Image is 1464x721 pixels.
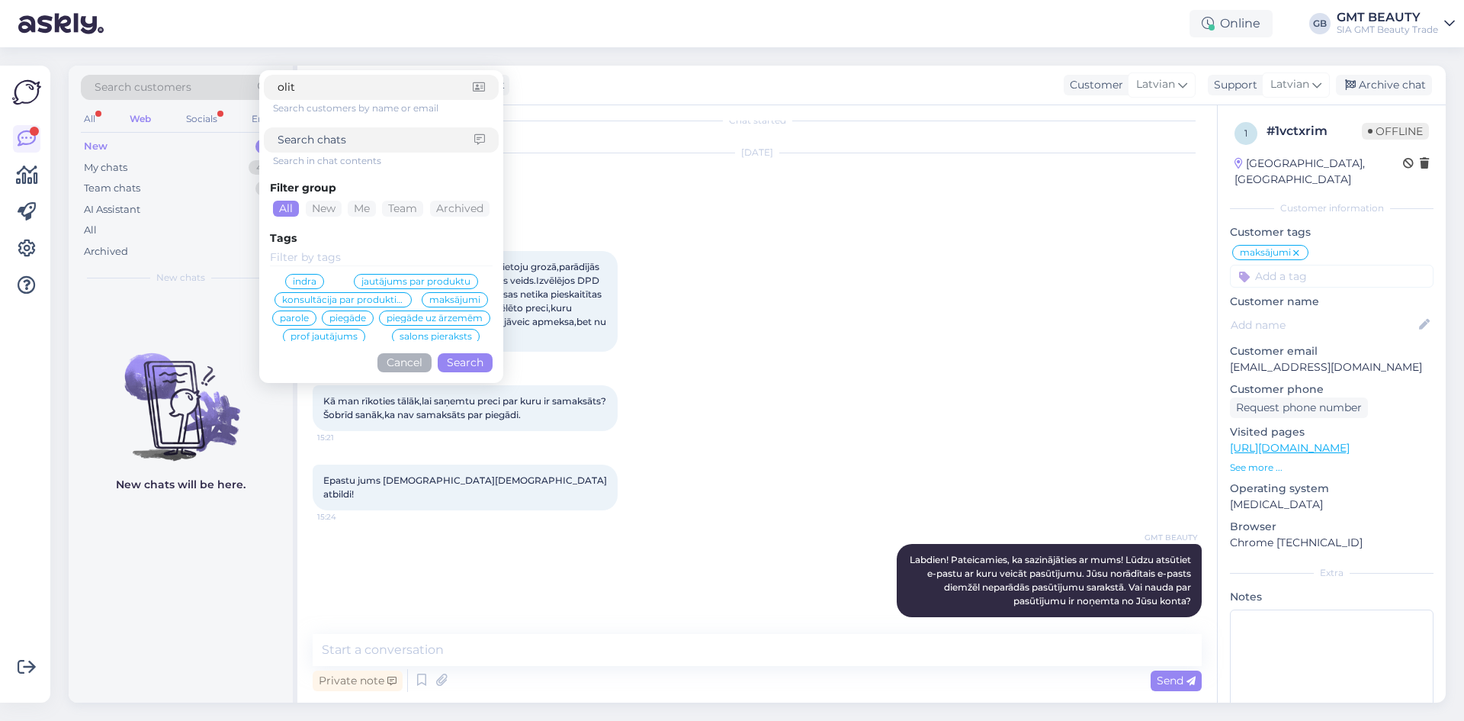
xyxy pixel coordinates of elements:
[84,244,128,259] div: Archived
[291,332,358,341] span: prof jautājums
[84,139,108,154] div: New
[1189,10,1273,37] div: Online
[1230,398,1368,418] div: Request phone number
[84,202,140,217] div: AI Assistant
[1230,381,1433,398] p: Customer phone
[249,160,278,175] div: 40
[1240,248,1291,257] span: maksājumi
[282,295,404,304] span: konsultācija par produktiem
[1140,618,1197,629] span: 16:11
[1064,77,1123,93] div: Customer
[273,201,299,217] div: All
[1136,76,1175,93] span: Latvian
[278,79,473,95] input: Search customers
[313,114,1202,127] div: Chat started
[249,109,281,129] div: Email
[1231,317,1416,333] input: Add name
[1337,11,1438,24] div: GMT BEAUTY
[293,277,316,286] span: indra
[273,154,499,168] div: Search in chat contents
[81,109,98,129] div: All
[1230,566,1433,580] div: Extra
[84,223,97,238] div: All
[1230,424,1433,440] p: Visited pages
[1230,441,1350,455] a: [URL][DOMAIN_NAME]
[1230,265,1433,288] input: Add a tag
[1337,11,1455,36] a: GMT BEAUTYSIA GMT Beauty Trade
[1230,535,1433,551] p: Chrome [TECHNICAL_ID]
[323,475,609,500] span: Epastu jums [DEMOGRAPHIC_DATA][DEMOGRAPHIC_DATA] atbildi!
[1230,519,1433,535] p: Browser
[910,554,1193,607] span: Labdien! Pateicamies, ka sazinājāties ar mums! Lūdzu atsūtiet e-pastu ar kuru veicāt pasūtījumu. ...
[156,271,205,285] span: New chats
[1244,127,1247,139] span: 1
[280,314,309,323] span: parole
[1230,497,1433,513] p: [MEDICAL_DATA]
[1230,201,1433,215] div: Customer information
[1230,359,1433,375] p: [EMAIL_ADDRESS][DOMAIN_NAME]
[270,230,493,246] div: Tags
[1362,123,1429,140] span: Offline
[317,432,374,443] span: 15:21
[1230,343,1433,359] p: Customer email
[127,109,154,129] div: Web
[1230,589,1433,605] p: Notes
[1230,481,1433,497] p: Operating system
[270,180,493,196] div: Filter group
[255,139,278,154] div: 0
[1337,24,1438,36] div: SIA GMT Beauty Trade
[317,511,374,523] span: 15:24
[1140,532,1197,543] span: GMT BEAUTY
[323,395,606,420] span: Kā man rīkoties tālāk,lai saņemtu preci par kuru ir samaksāts?Šobrīd sanāk,ka nav samaksāts par p...
[273,101,499,115] div: Search customers by name or email
[313,146,1202,159] div: [DATE]
[1208,77,1257,93] div: Support
[313,671,403,691] div: Private note
[69,326,293,463] img: No chats
[12,78,41,107] img: Askly Logo
[1270,76,1309,93] span: Latvian
[1230,294,1433,310] p: Customer name
[84,160,127,175] div: My chats
[1157,674,1196,687] span: Send
[1267,122,1362,140] div: # 1vctxrim
[1230,224,1433,240] p: Customer tags
[1230,461,1433,475] p: See more ...
[255,181,278,196] div: 0
[84,181,140,196] div: Team chats
[1234,156,1403,188] div: [GEOGRAPHIC_DATA], [GEOGRAPHIC_DATA]
[278,132,474,148] input: Search chats
[1309,13,1331,34] div: GB
[183,109,220,129] div: Socials
[270,249,493,266] input: Filter by tags
[95,79,191,95] span: Search customers
[116,477,246,493] p: New chats will be here.
[1336,75,1432,95] div: Archive chat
